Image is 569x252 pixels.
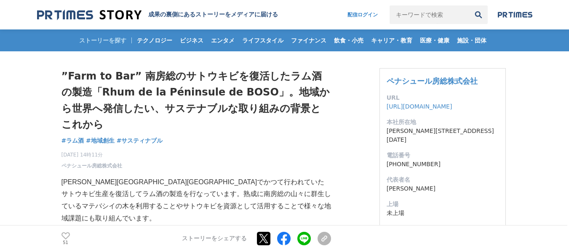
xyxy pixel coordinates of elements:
[61,241,70,245] p: 51
[61,176,331,225] p: [PERSON_NAME][GEOGRAPHIC_DATA][GEOGRAPHIC_DATA]でかつて行われていたサトウキビ生産を復活してラム酒の製造を行なっています。熟成に南房総の山々に群生し...
[61,68,331,133] h1: ”Farm to Bar” 南房総のサトウキビを復活したラム酒の製造「Rhum de la Péninsule de BOSO」。地域から世界へ発信したい、サステナブルな取り組みの背景とこれから
[331,37,367,44] span: 飲食・小売
[61,151,122,159] span: [DATE] 14時11分
[387,175,499,184] dt: 代表者名
[387,200,499,209] dt: 上場
[176,37,207,44] span: ビジネス
[134,29,176,51] a: テクノロジー
[148,11,278,19] h2: 成果の裏側にあるストーリーをメディアに届ける
[387,184,499,193] dd: [PERSON_NAME]
[61,137,84,144] span: #ラム酒
[498,11,532,18] img: prtimes
[182,235,247,243] p: ストーリーをシェアする
[417,37,453,44] span: 医療・健康
[469,5,488,24] button: 検索
[239,37,287,44] span: ライフスタイル
[368,37,416,44] span: キャリア・教育
[86,137,115,144] span: #地域創生
[417,29,453,51] a: 医療・健康
[387,127,499,144] dd: [PERSON_NAME][STREET_ADDRESS][DATE]
[37,9,142,21] img: 成果の裏側にあるストーリーをメディアに届ける
[61,162,122,170] a: ペナシュール房総株式会社
[288,37,330,44] span: ファイナンス
[208,29,238,51] a: エンタメ
[86,136,115,145] a: #地域創生
[117,137,163,144] span: #サスティナブル
[368,29,416,51] a: キャリア・教育
[387,77,478,85] a: ペナシュール房総株式会社
[387,224,499,233] dt: 資本金
[61,136,84,145] a: #ラム酒
[387,209,499,218] dd: 未上場
[390,5,469,24] input: キーワードで検索
[339,5,386,24] a: 配信ログイン
[37,9,278,21] a: 成果の裏側にあるストーリーをメディアに届ける 成果の裏側にあるストーリーをメディアに届ける
[331,29,367,51] a: 飲食・小売
[454,29,490,51] a: 施設・団体
[239,29,287,51] a: ライフスタイル
[387,160,499,169] dd: [PHONE_NUMBER]
[454,37,490,44] span: 施設・団体
[208,37,238,44] span: エンタメ
[387,151,499,160] dt: 電話番号
[176,29,207,51] a: ビジネス
[387,118,499,127] dt: 本社所在地
[134,37,176,44] span: テクノロジー
[288,29,330,51] a: ファイナンス
[387,103,452,110] a: [URL][DOMAIN_NAME]
[117,136,163,145] a: #サスティナブル
[387,93,499,102] dt: URL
